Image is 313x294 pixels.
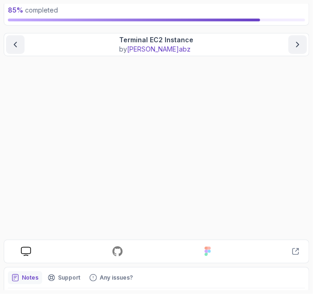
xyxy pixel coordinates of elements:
[6,35,25,54] button: previous content
[13,247,38,256] a: course slides
[100,274,133,281] p: Any issues?
[8,6,58,14] span: completed
[120,45,194,54] p: by
[128,45,191,53] span: [PERSON_NAME] abz
[44,271,84,284] button: Support button
[8,271,42,284] button: notes button
[22,274,38,281] p: Notes
[86,271,137,284] button: Feedback button
[58,274,80,281] p: Support
[120,35,194,45] p: Terminal EC2 Instance
[8,6,23,14] span: 85 %
[288,35,307,54] button: next content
